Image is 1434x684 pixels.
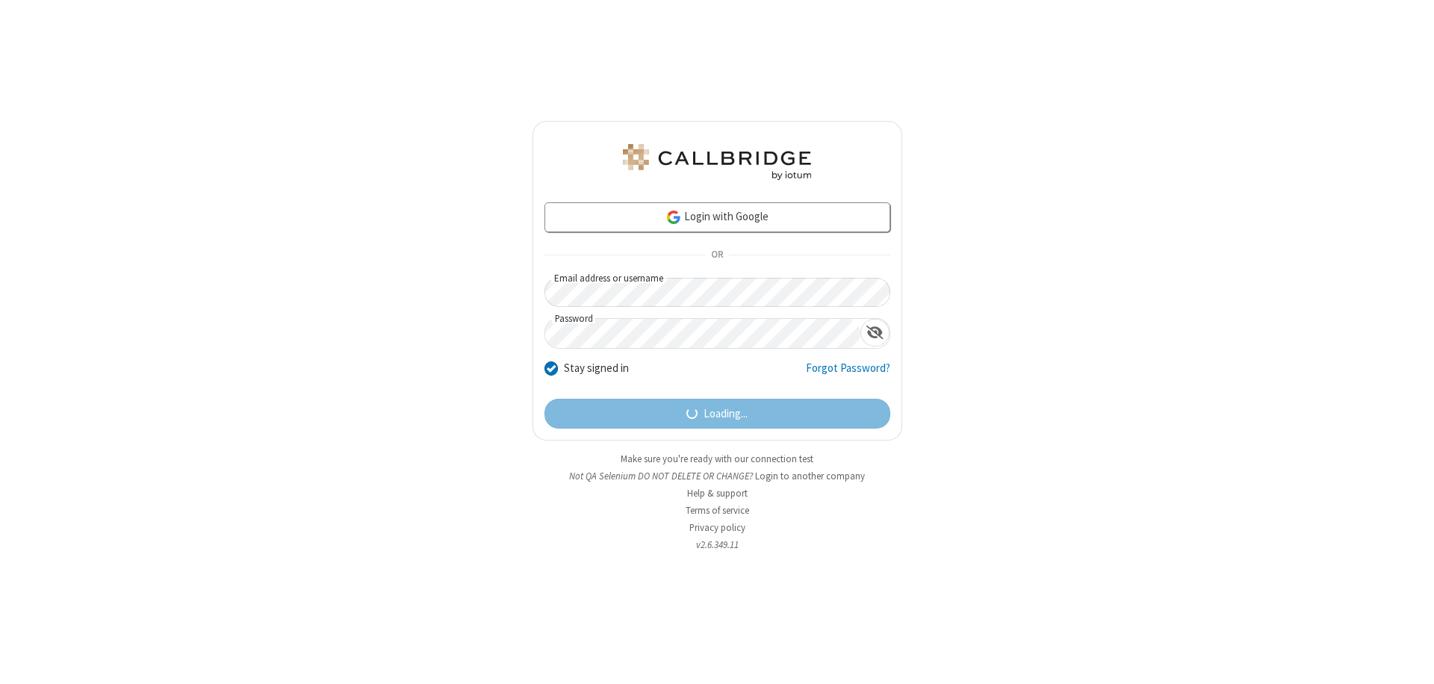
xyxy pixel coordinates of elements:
input: Email address or username [544,278,890,307]
a: Help & support [687,487,748,500]
input: Password [545,319,860,348]
a: Login with Google [544,202,890,232]
a: Make sure you're ready with our connection test [621,453,813,465]
img: google-icon.png [665,209,682,226]
span: OR [705,245,729,266]
button: Login to another company [755,469,865,483]
span: Loading... [704,405,748,423]
li: Not QA Selenium DO NOT DELETE OR CHANGE? [533,469,902,483]
a: Forgot Password? [806,360,890,388]
a: Terms of service [686,504,749,517]
button: Loading... [544,399,890,429]
a: Privacy policy [689,521,745,534]
img: QA Selenium DO NOT DELETE OR CHANGE [620,144,814,180]
label: Stay signed in [564,360,629,377]
li: v2.6.349.11 [533,538,902,552]
div: Show password [860,319,890,346]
